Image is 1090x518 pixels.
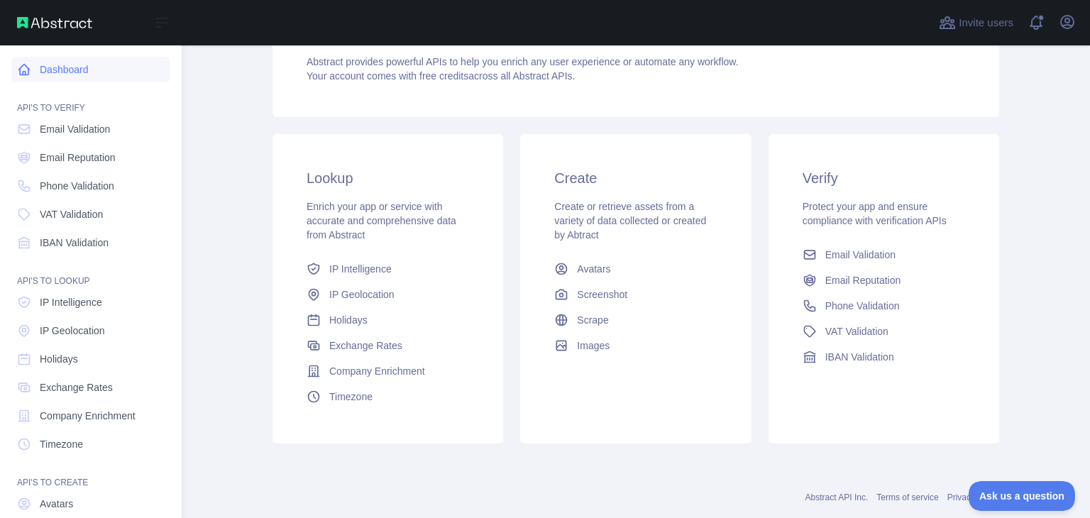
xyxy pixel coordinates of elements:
a: Phone Validation [11,173,170,199]
span: Exchange Rates [329,338,402,353]
span: Create or retrieve assets from a variety of data collected or created by Abtract [554,201,706,241]
a: Email Reputation [797,268,971,293]
button: Invite users [936,11,1016,34]
iframe: Toggle Customer Support [969,481,1076,511]
a: Company Enrichment [11,403,170,429]
span: Avatars [577,262,610,276]
span: Scrape [577,313,608,327]
span: IBAN Validation [825,350,894,364]
a: Terms of service [876,492,938,502]
span: VAT Validation [40,207,103,221]
h3: Create [554,168,717,188]
a: IP Geolocation [301,282,475,307]
span: Email Reputation [825,273,901,287]
span: Abstract provides powerful APIs to help you enrich any user experience or automate any workflow. [307,56,739,67]
span: Invite users [959,15,1013,31]
span: free credits [419,70,468,82]
span: Email Validation [825,248,896,262]
h3: Lookup [307,168,469,188]
a: Holidays [301,307,475,333]
span: VAT Validation [825,324,888,338]
span: Timezone [329,390,373,404]
span: IP Intelligence [329,262,392,276]
a: Email Validation [11,116,170,142]
a: Avatars [11,491,170,517]
span: IBAN Validation [40,236,109,250]
a: Privacy policy [947,492,999,502]
h3: Verify [803,168,965,188]
a: IBAN Validation [11,230,170,255]
a: Exchange Rates [11,375,170,400]
span: IP Geolocation [329,287,395,302]
span: IP Geolocation [40,324,105,338]
a: Timezone [11,431,170,457]
span: Company Enrichment [40,409,136,423]
a: Avatars [549,256,722,282]
span: Holidays [329,313,368,327]
span: IP Intelligence [40,295,102,309]
span: Phone Validation [825,299,900,313]
a: Holidays [11,346,170,372]
a: IP Intelligence [11,290,170,315]
a: Abstract API Inc. [805,492,869,502]
span: Email Reputation [40,150,116,165]
a: Images [549,333,722,358]
a: IP Geolocation [11,318,170,343]
a: Screenshot [549,282,722,307]
span: Email Validation [40,122,110,136]
span: Company Enrichment [329,364,425,378]
a: Email Validation [797,242,971,268]
a: Timezone [301,384,475,409]
span: Holidays [40,352,78,366]
span: Images [577,338,610,353]
span: Your account comes with across all Abstract APIs. [307,70,575,82]
img: Abstract API [17,17,92,28]
span: Screenshot [577,287,627,302]
span: Phone Validation [40,179,114,193]
div: API'S TO LOOKUP [11,258,170,287]
a: VAT Validation [11,202,170,227]
a: IP Intelligence [301,256,475,282]
a: Company Enrichment [301,358,475,384]
span: Timezone [40,437,83,451]
span: Protect your app and ensure compliance with verification APIs [803,201,947,226]
span: Avatars [40,497,73,511]
a: Exchange Rates [301,333,475,358]
a: VAT Validation [797,319,971,344]
div: API'S TO VERIFY [11,85,170,114]
span: Exchange Rates [40,380,113,395]
span: Enrich your app or service with accurate and comprehensive data from Abstract [307,201,456,241]
a: IBAN Validation [797,344,971,370]
a: Phone Validation [797,293,971,319]
a: Scrape [549,307,722,333]
a: Email Reputation [11,145,170,170]
div: API'S TO CREATE [11,460,170,488]
a: Dashboard [11,57,170,82]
